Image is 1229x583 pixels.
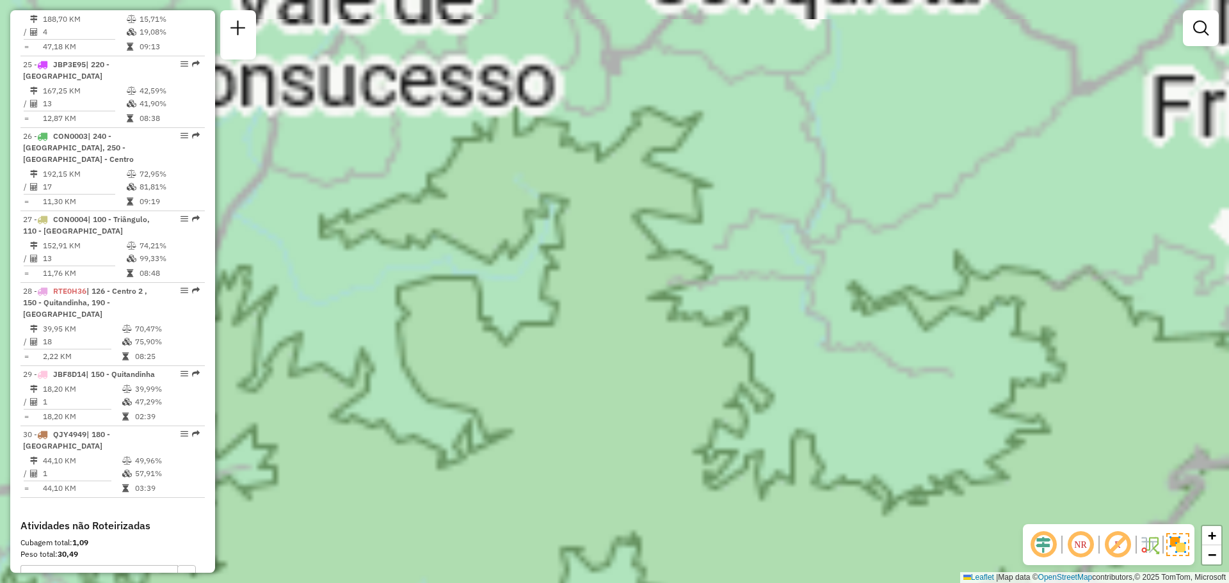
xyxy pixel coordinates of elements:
[30,255,38,262] i: Total de Atividades
[122,484,129,492] i: Tempo total em rota
[139,168,200,180] td: 72,95%
[42,252,126,265] td: 13
[42,180,126,193] td: 17
[192,370,200,378] em: Rota exportada
[23,252,29,265] td: /
[139,84,200,97] td: 42,59%
[42,335,122,348] td: 18
[1202,526,1221,545] a: Zoom in
[127,87,136,95] i: % de utilização do peso
[30,385,38,393] i: Distância Total
[127,269,133,277] i: Tempo total em rota
[139,13,200,26] td: 15,71%
[42,13,126,26] td: 188,70 KM
[181,60,188,68] em: Opções
[181,430,188,438] em: Opções
[192,215,200,223] em: Rota exportada
[23,60,109,81] span: 25 -
[122,470,132,477] i: % de utilização da cubagem
[1028,529,1059,560] span: Ocultar deslocamento
[23,131,134,164] span: 26 -
[134,482,199,495] td: 03:39
[127,242,136,250] i: % de utilização do peso
[963,573,994,582] a: Leaflet
[42,195,126,208] td: 11,30 KM
[42,395,122,408] td: 1
[20,548,205,560] div: Peso total:
[1202,545,1221,564] a: Zoom out
[960,572,1229,583] div: Map data © contributors,© 2025 TomTom, Microsoft
[42,467,122,480] td: 1
[134,350,199,363] td: 08:25
[139,40,200,53] td: 09:13
[30,470,38,477] i: Total de Atividades
[181,370,188,378] em: Opções
[127,255,136,262] i: % de utilização da cubagem
[42,267,126,280] td: 11,76 KM
[127,198,133,205] i: Tempo total em rota
[23,482,29,495] td: =
[192,287,200,294] em: Rota exportada
[1208,547,1216,563] span: −
[42,482,122,495] td: 44,10 KM
[23,214,150,236] span: 27 -
[30,338,38,346] i: Total de Atividades
[23,286,147,319] span: | 126 - Centro 2 , 150 - Quitandinha, 190 - [GEOGRAPHIC_DATA]
[53,214,88,224] span: CON0004
[86,369,155,379] span: | 150 - Quitandinha
[23,60,109,81] span: | 220 - [GEOGRAPHIC_DATA]
[23,40,29,53] td: =
[23,335,29,348] td: /
[53,429,86,439] span: QJY4949
[139,97,200,110] td: 41,90%
[30,457,38,465] i: Distância Total
[42,410,122,423] td: 18,20 KM
[42,323,122,335] td: 39,95 KM
[42,97,126,110] td: 13
[30,15,38,23] i: Distância Total
[53,60,86,69] span: JBP3E95
[42,454,122,467] td: 44,10 KM
[42,239,126,252] td: 152,91 KM
[181,215,188,223] em: Opções
[127,15,136,23] i: % de utilização do peso
[134,395,199,408] td: 47,29%
[42,350,122,363] td: 2,22 KM
[23,112,29,125] td: =
[42,168,126,180] td: 192,15 KM
[30,170,38,178] i: Distância Total
[1208,527,1216,543] span: +
[1166,533,1189,556] img: Exibir/Ocultar setores
[23,429,110,451] span: | 180 - [GEOGRAPHIC_DATA]
[127,170,136,178] i: % de utilização do peso
[127,100,136,108] i: % de utilização da cubagem
[127,43,133,51] i: Tempo total em rota
[72,538,88,547] strong: 1,09
[139,195,200,208] td: 09:19
[139,252,200,265] td: 99,33%
[30,242,38,250] i: Distância Total
[53,131,88,141] span: CON0003
[192,430,200,438] em: Rota exportada
[1139,534,1160,555] img: Fluxo de ruas
[139,112,200,125] td: 08:38
[122,413,129,420] i: Tempo total em rota
[20,520,205,532] h4: Atividades não Roteirizadas
[42,112,126,125] td: 12,87 KM
[30,183,38,191] i: Total de Atividades
[20,537,205,548] div: Cubagem total:
[23,350,29,363] td: =
[23,214,150,236] span: | 100 - Triângulo, 110 - [GEOGRAPHIC_DATA]
[23,267,29,280] td: =
[134,335,199,348] td: 75,90%
[122,353,129,360] i: Tempo total em rota
[139,180,200,193] td: 81,81%
[122,338,132,346] i: % de utilização da cubagem
[30,28,38,36] i: Total de Atividades
[225,15,251,44] a: Nova sessão e pesquisa
[58,549,78,559] strong: 30,49
[127,28,136,36] i: % de utilização da cubagem
[134,410,199,423] td: 02:39
[30,87,38,95] i: Distância Total
[1102,529,1133,560] span: Exibir rótulo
